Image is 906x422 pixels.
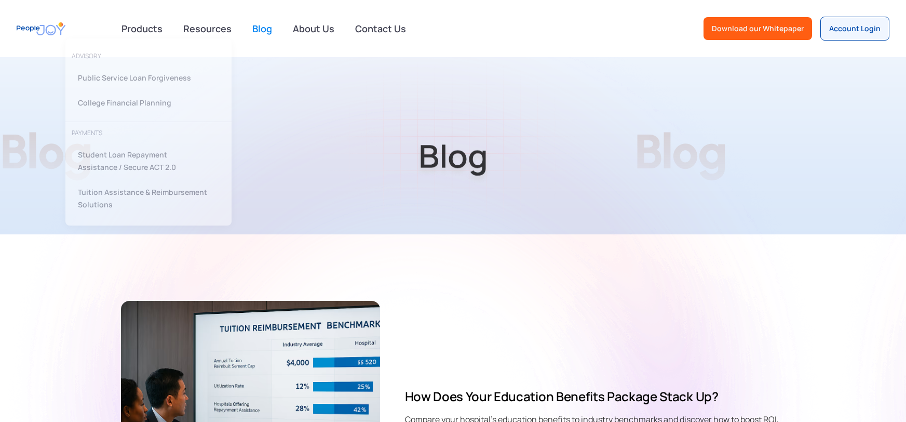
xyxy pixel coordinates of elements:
div: Tuition Assistance & Reimbursement Solutions [78,186,213,211]
a: College Financial Planning [72,93,225,113]
nav: Products [65,30,232,226]
div: advisory [72,49,225,63]
a: Account Login [820,17,889,41]
a: Contact Us [349,17,412,40]
a: home [17,17,65,41]
a: Public Service Loan Forgiveness [72,68,225,88]
div: Account Login [829,23,881,34]
a: About Us [287,17,341,40]
h2: How Does Your Education Benefits Package Stack Up? [405,388,786,405]
h1: Blog [69,115,837,197]
div: Products [115,18,169,39]
a: Resources [177,17,238,40]
div: PAYMENTS [72,126,225,140]
a: Student Loan Repayment Assistance / Secure ACT 2.0 [72,144,225,178]
div: Download our Whitepaper [712,23,804,34]
a: Blog [246,17,278,40]
div: Student Loan Repayment Assistance / Secure ACT 2.0 [78,149,195,174]
a: Tuition Assistance & Reimbursement Solutions [72,182,225,215]
div: Public Service Loan Forgiveness [78,72,213,84]
a: Download our Whitepaper [704,17,812,40]
div: College Financial Planning [78,97,213,109]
